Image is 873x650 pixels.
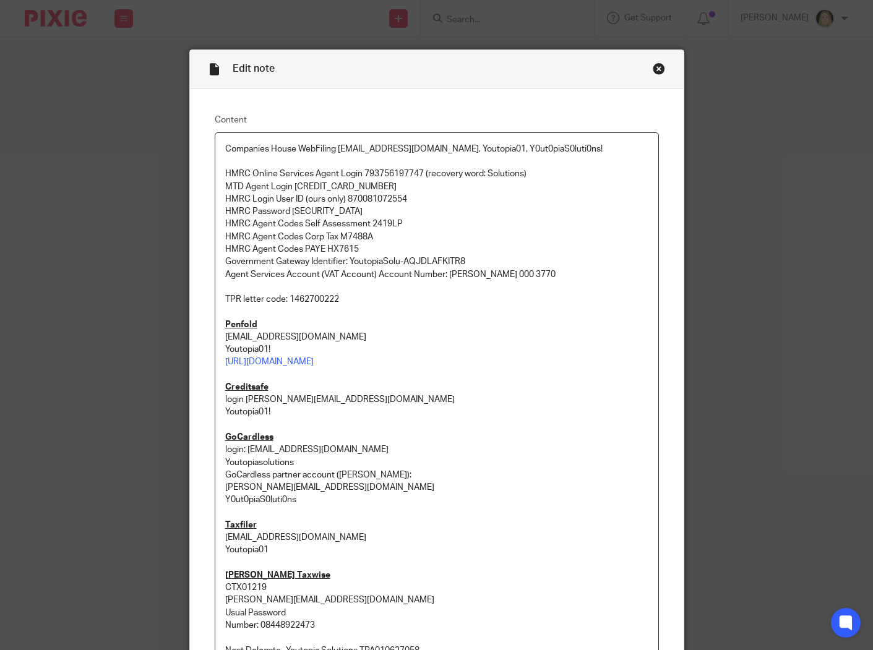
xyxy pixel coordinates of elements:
label: Content [215,114,659,126]
p: Usual Password [225,607,648,619]
p: Agent Services Account (VAT Account) Account Number: [PERSON_NAME] 000 3770 [225,268,648,281]
p: HMRC Agent Codes Self Assessment 2419LP [225,218,648,230]
p: [PERSON_NAME][EMAIL_ADDRESS][DOMAIN_NAME] [225,481,648,494]
u: Taxfiler [225,521,257,529]
u: [PERSON_NAME] Taxwise [225,571,330,579]
p: Youtopia01! [225,343,648,356]
p: Youtopia01! [225,406,648,418]
p: GoCardless partner account ([PERSON_NAME]): [225,469,648,481]
p: Companies House WebFiling [EMAIL_ADDRESS][DOMAIN_NAME], Youtopia01, Y0ut0piaS0luti0ns! [225,143,648,155]
div: Close this dialog window [653,62,665,75]
p: [EMAIL_ADDRESS][DOMAIN_NAME] [225,331,648,343]
u: Creditsafe [225,383,269,391]
p: login: [EMAIL_ADDRESS][DOMAIN_NAME] [225,443,648,456]
p: Y0ut0piaS0luti0ns [225,494,648,506]
u: Penfold [225,320,257,329]
p: HMRC Agent Codes PAYE HX7615 [225,243,648,255]
p: Youtopia01 [225,544,648,556]
p: HMRC Password [SECURITY_DATA] [225,205,648,218]
p: HMRC Agent Codes Corp Tax M7488A [225,231,648,243]
p: HMRC Online Services Agent Login 793756197747 (recovery word: Solutions) [225,168,648,180]
p: MTD Agent Login [CREDIT_CARD_NUMBER] [225,181,648,193]
u: GoCardless [225,433,273,442]
span: Edit note [233,64,275,74]
p: Number: 08448922473 [225,619,648,631]
p: HMRC Login User ID (ours only) 870081072554 [225,193,648,205]
p: [EMAIL_ADDRESS][DOMAIN_NAME] [225,531,648,544]
p: [PERSON_NAME][EMAIL_ADDRESS][DOMAIN_NAME] [225,594,648,606]
p: login [PERSON_NAME][EMAIL_ADDRESS][DOMAIN_NAME] [225,393,648,406]
p: CTX01219 [225,581,648,594]
p: TPR letter code: 1462700222 [225,293,648,306]
p: Youtopiasolutions [225,456,648,469]
a: [URL][DOMAIN_NAME] [225,357,314,366]
p: Government Gateway Identifier: YoutopiaSolu-AQJDLAFKITR8 [225,255,648,268]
